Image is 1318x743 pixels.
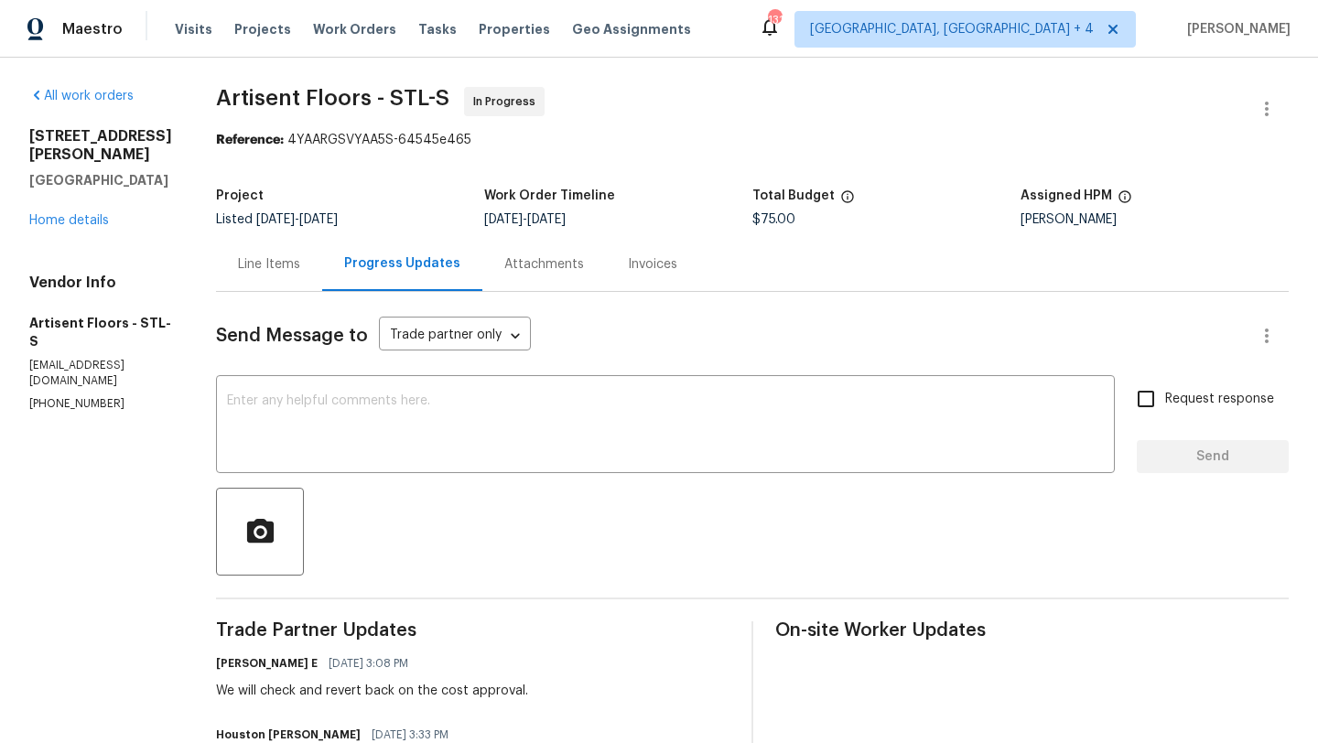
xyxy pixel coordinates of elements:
div: Line Items [238,255,300,274]
div: Invoices [628,255,677,274]
div: 4YAARGSVYAA5S-64545e465 [216,131,1289,149]
span: [DATE] 3:08 PM [329,654,408,673]
b: Reference: [216,134,284,146]
span: [GEOGRAPHIC_DATA], [GEOGRAPHIC_DATA] + 4 [810,20,1094,38]
span: Visits [175,20,212,38]
h5: Project [216,189,264,202]
h5: Work Order Timeline [484,189,615,202]
p: [EMAIL_ADDRESS][DOMAIN_NAME] [29,358,172,389]
span: Geo Assignments [572,20,691,38]
span: Tasks [418,23,457,36]
span: Listed [216,213,338,226]
span: On-site Worker Updates [775,621,1289,640]
p: [PHONE_NUMBER] [29,396,172,412]
div: 131 [768,11,781,29]
span: [DATE] [256,213,295,226]
h5: Artisent Floors - STL-S [29,314,172,350]
span: [DATE] [527,213,566,226]
span: $75.00 [752,213,795,226]
span: [DATE] [484,213,523,226]
h6: [PERSON_NAME] E [216,654,318,673]
h5: Assigned HPM [1021,189,1112,202]
a: Home details [29,214,109,227]
h4: Vendor Info [29,274,172,292]
span: Request response [1165,390,1274,409]
div: Progress Updates [344,254,460,273]
a: All work orders [29,90,134,102]
span: - [256,213,338,226]
div: [PERSON_NAME] [1021,213,1289,226]
span: Projects [234,20,291,38]
div: Attachments [504,255,584,274]
span: [DATE] [299,213,338,226]
div: We will check and revert back on the cost approval. [216,682,528,700]
span: In Progress [473,92,543,111]
h5: Total Budget [752,189,835,202]
span: The hpm assigned to this work order. [1118,189,1132,213]
span: - [484,213,566,226]
span: Artisent Floors - STL-S [216,87,449,109]
span: Work Orders [313,20,396,38]
span: The total cost of line items that have been proposed by Opendoor. This sum includes line items th... [840,189,855,213]
div: Trade partner only [379,321,531,351]
h2: [STREET_ADDRESS][PERSON_NAME] [29,127,172,164]
h5: [GEOGRAPHIC_DATA] [29,171,172,189]
span: Properties [479,20,550,38]
span: [PERSON_NAME] [1180,20,1291,38]
span: Trade Partner Updates [216,621,729,640]
span: Maestro [62,20,123,38]
span: Send Message to [216,327,368,345]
